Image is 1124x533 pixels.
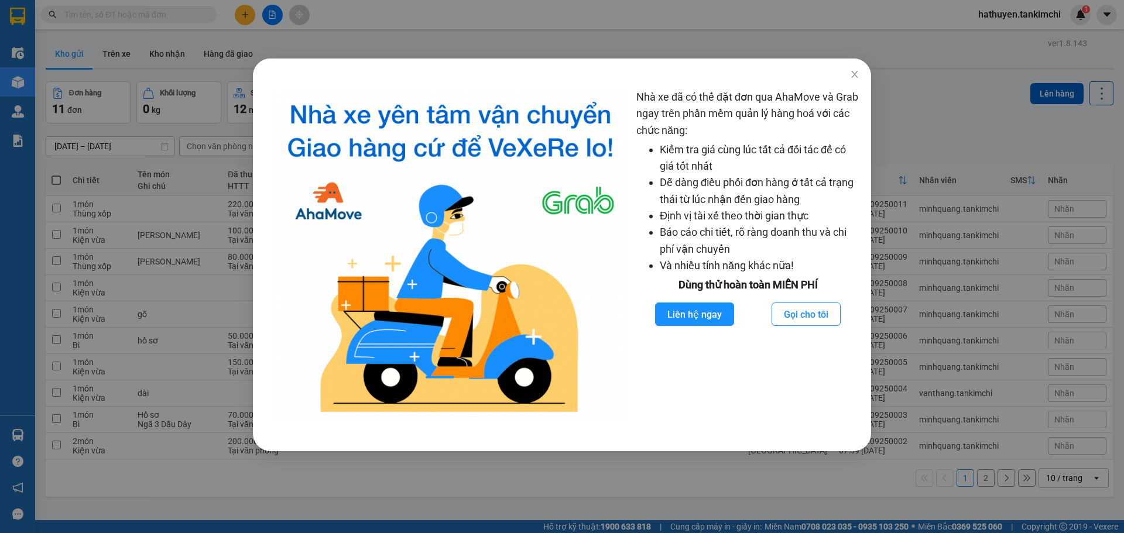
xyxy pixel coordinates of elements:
button: Close [838,59,871,91]
li: Báo cáo chi tiết, rõ ràng doanh thu và chi phí vận chuyển [660,224,859,257]
span: Liên hệ ngay [667,307,722,322]
li: Kiểm tra giá cùng lúc tất cả đối tác để có giá tốt nhất [660,142,859,175]
li: Dễ dàng điều phối đơn hàng ở tất cả trạng thái từ lúc nhận đến giao hàng [660,174,859,208]
li: Và nhiều tính năng khác nữa! [660,257,859,274]
img: logo [274,89,627,422]
div: Dùng thử hoàn toàn MIỄN PHÍ [636,277,859,293]
div: Nhà xe đã có thể đặt đơn qua AhaMove và Grab ngay trên phần mềm quản lý hàng hoá với các chức năng: [636,89,859,422]
span: close [850,70,859,79]
button: Liên hệ ngay [655,302,734,326]
span: Gọi cho tôi [784,307,828,322]
li: Định vị tài xế theo thời gian thực [660,208,859,224]
button: Gọi cho tôi [772,302,841,326]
